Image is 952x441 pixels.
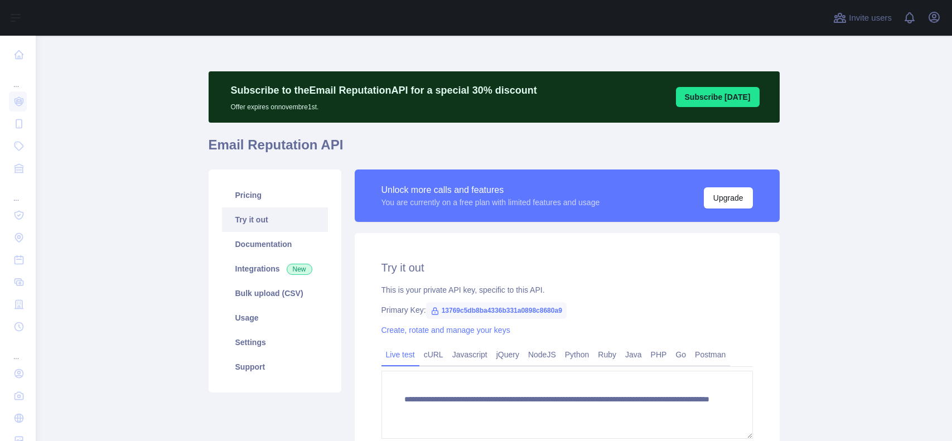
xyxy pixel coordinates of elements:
p: Subscribe to the Email Reputation API for a special 30 % discount [231,83,537,98]
a: Go [671,346,690,364]
a: Java [621,346,646,364]
button: Invite users [831,9,894,27]
a: Bulk upload (CSV) [222,281,328,306]
div: You are currently on a free plan with limited features and usage [381,197,600,208]
div: ... [9,67,27,89]
a: Integrations New [222,256,328,281]
div: Primary Key: [381,304,753,316]
a: Support [222,355,328,379]
span: New [287,264,312,275]
a: PHP [646,346,671,364]
a: Python [560,346,594,364]
div: This is your private API key, specific to this API. [381,284,753,295]
a: Create, rotate and manage your keys [381,326,510,335]
a: NodeJS [524,346,560,364]
a: Usage [222,306,328,330]
a: jQuery [492,346,524,364]
div: Unlock more calls and features [381,183,600,197]
a: Pricing [222,183,328,207]
p: Offer expires on novembre 1st. [231,98,537,112]
a: Ruby [593,346,621,364]
h1: Email Reputation API [209,136,780,163]
button: Upgrade [704,187,753,209]
a: Postman [690,346,730,364]
span: 13769c5db8ba4336b331a0898c8680a9 [426,302,567,319]
h2: Try it out [381,260,753,275]
a: Settings [222,330,328,355]
a: Javascript [448,346,492,364]
span: Invite users [849,12,892,25]
div: ... [9,181,27,203]
a: Documentation [222,232,328,256]
div: ... [9,339,27,361]
a: cURL [419,346,448,364]
button: Subscribe [DATE] [676,87,760,107]
a: Try it out [222,207,328,232]
a: Live test [381,346,419,364]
